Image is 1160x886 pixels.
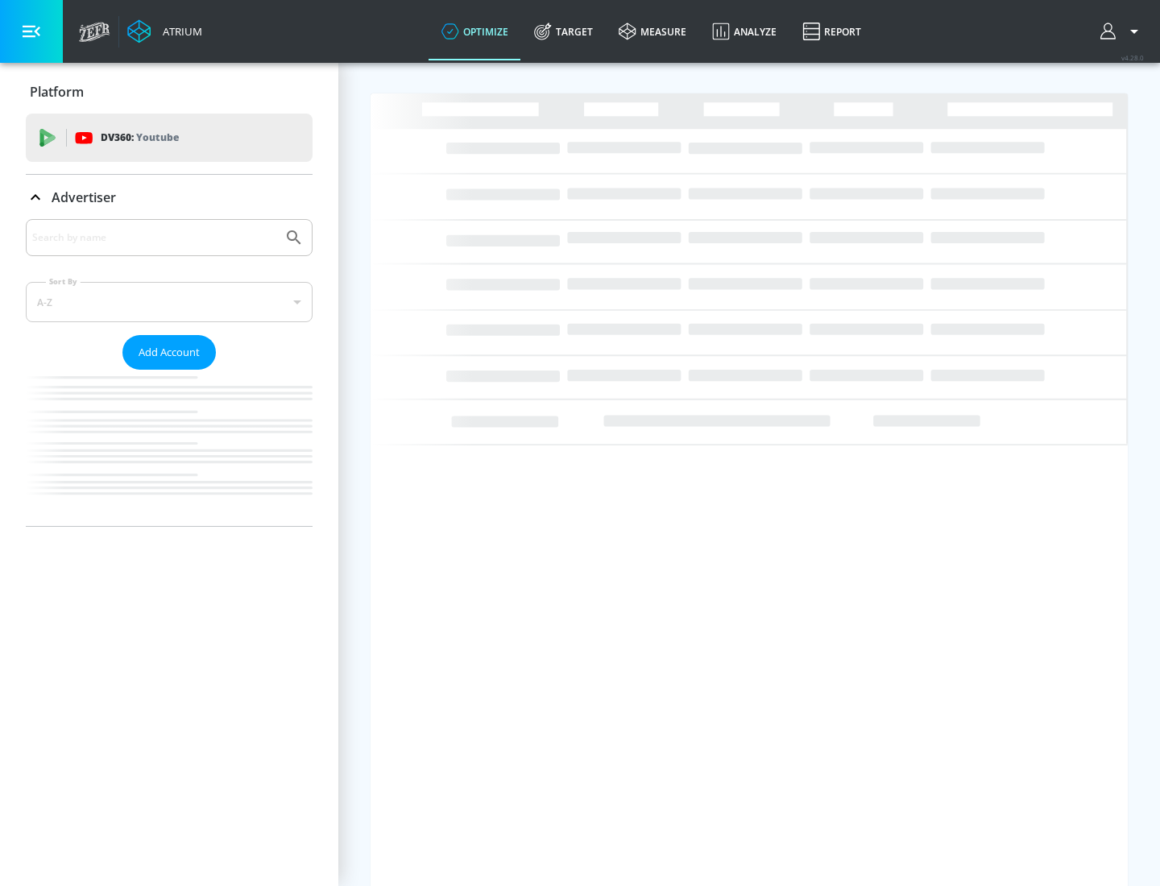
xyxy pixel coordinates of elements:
p: Platform [30,83,84,101]
span: v 4.28.0 [1121,53,1144,62]
div: Advertiser [26,175,313,220]
a: Report [789,2,874,60]
p: Youtube [136,129,179,146]
input: Search by name [32,227,276,248]
a: Atrium [127,19,202,43]
a: optimize [429,2,521,60]
div: A-Z [26,282,313,322]
div: Platform [26,69,313,114]
div: Atrium [156,24,202,39]
p: DV360: [101,129,179,147]
label: Sort By [46,276,81,287]
span: Add Account [139,343,200,362]
nav: list of Advertiser [26,370,313,526]
a: Target [521,2,606,60]
div: Advertiser [26,219,313,526]
button: Add Account [122,335,216,370]
a: Analyze [699,2,789,60]
p: Advertiser [52,188,116,206]
div: DV360: Youtube [26,114,313,162]
a: measure [606,2,699,60]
